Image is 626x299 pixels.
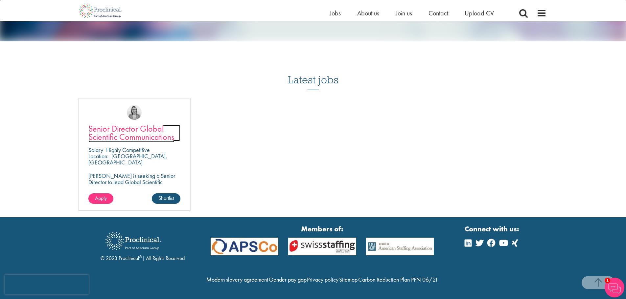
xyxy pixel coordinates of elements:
[288,58,338,90] h3: Latest jobs
[88,152,108,160] span: Location:
[283,238,361,256] img: APSCo
[330,9,341,17] a: Jobs
[465,224,521,234] strong: Connect with us:
[5,275,89,294] iframe: reCAPTCHA
[95,195,107,202] span: Apply
[106,146,150,154] p: Highly Competitive
[88,123,174,142] span: Senior Director Global Scientific Communications
[465,9,494,17] a: Upload CV
[139,254,142,259] sup: ®
[206,276,268,283] a: Modern slavery agreement
[88,125,181,141] a: Senior Director Global Scientific Communications
[211,224,434,234] strong: Members of:
[152,193,180,204] a: Shortlist
[88,193,113,204] a: Apply
[206,238,284,256] img: APSCo
[339,276,358,283] a: Sitemap
[307,276,338,283] a: Privacy policy
[127,105,142,120] img: Merna Hermiz
[269,276,307,283] a: Gender pay gap
[357,9,379,17] a: About us
[88,152,167,166] p: [GEOGRAPHIC_DATA], [GEOGRAPHIC_DATA]
[101,227,166,255] img: Proclinical Recruitment
[396,9,412,17] a: Join us
[101,227,185,262] div: © 2023 Proclinical | All Rights Reserved
[361,238,439,256] img: APSCo
[605,278,610,283] span: 1
[88,146,103,154] span: Salary
[605,278,624,297] img: Chatbot
[88,173,181,198] p: [PERSON_NAME] is seeking a Senior Director to lead Global Scientific Communications to join our c...
[429,9,448,17] a: Contact
[358,276,438,283] a: Carbon Reduction Plan PPN 06/21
